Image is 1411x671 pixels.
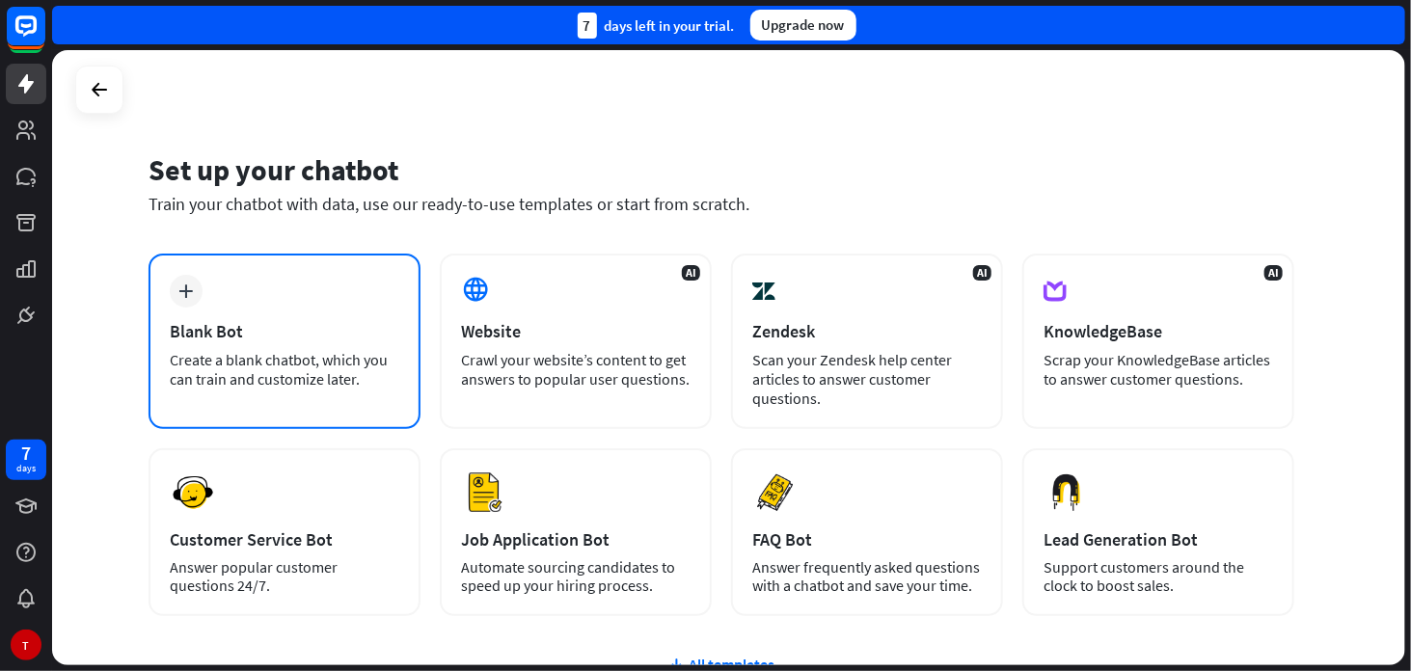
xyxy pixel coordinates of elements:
div: Create a blank chatbot, which you can train and customize later. [170,350,399,389]
div: Lead Generation Bot [1044,528,1273,550]
div: Answer popular customer questions 24/7. [170,558,399,595]
div: Automate sourcing candidates to speed up your hiring process. [461,558,691,595]
div: Website [461,320,691,342]
a: 7 days [6,440,46,480]
span: AI [682,265,700,281]
div: Crawl your website’s content to get answers to popular user questions. [461,350,691,389]
i: plus [179,284,194,298]
div: Customer Service Bot [170,528,399,550]
div: 7 [21,444,31,462]
span: AI [1264,265,1283,281]
div: 7 [578,13,597,39]
button: Open LiveChat chat widget [15,8,73,66]
div: T [11,630,41,660]
div: Answer frequently asked questions with a chatbot and save your time. [752,558,982,595]
div: Blank Bot [170,320,399,342]
div: days left in your trial. [578,13,735,39]
div: FAQ Bot [752,528,982,550]
div: KnowledgeBase [1044,320,1273,342]
div: Upgrade now [750,10,856,40]
div: Support customers around the clock to boost sales. [1044,558,1273,595]
span: AI [973,265,991,281]
div: Job Application Bot [461,528,691,550]
div: days [16,462,36,475]
div: Train your chatbot with data, use our ready-to-use templates or start from scratch. [149,193,1294,215]
div: Zendesk [752,320,982,342]
div: Scan your Zendesk help center articles to answer customer questions. [752,350,982,408]
div: Scrap your KnowledgeBase articles to answer customer questions. [1044,350,1273,389]
div: Set up your chatbot [149,151,1294,188]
